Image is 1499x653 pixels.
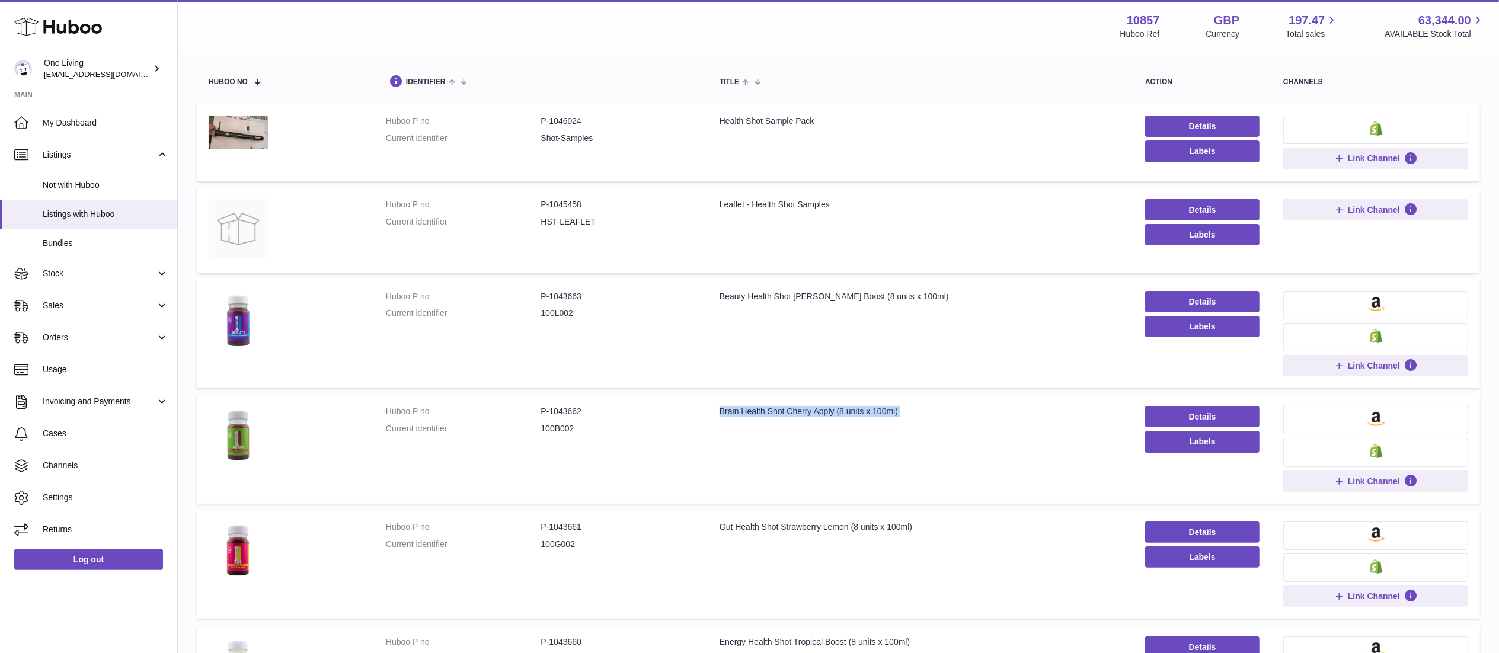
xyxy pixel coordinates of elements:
[386,406,541,417] dt: Huboo P no
[1145,199,1260,220] a: Details
[1283,78,1468,86] div: channels
[541,291,695,302] dd: P-1043663
[541,521,695,533] dd: P-1043661
[541,216,695,228] dd: HST-LEAFLET
[386,521,541,533] dt: Huboo P no
[209,521,268,581] img: Gut Health Shot Strawberry Lemon (8 units x 100ml)
[541,423,695,434] dd: 100B002
[406,78,446,86] span: identifier
[43,364,168,375] span: Usage
[720,521,1121,533] div: Gut Health Shot Strawberry Lemon (8 units x 100ml)
[1283,585,1468,607] button: Link Channel
[209,291,268,350] img: Beauty Health Shot Berry Boost (8 units x 100ml)
[541,308,695,319] dd: 100L002
[1283,470,1468,492] button: Link Channel
[1418,12,1471,28] span: 63,344.00
[43,209,168,220] span: Listings with Huboo
[43,396,156,407] span: Invoicing and Payments
[43,238,168,249] span: Bundles
[1286,28,1338,40] span: Total sales
[1348,591,1400,601] span: Link Channel
[1127,12,1160,28] strong: 10857
[43,492,168,503] span: Settings
[386,636,541,648] dt: Huboo P no
[386,216,541,228] dt: Current identifier
[43,428,168,439] span: Cases
[1120,28,1160,40] div: Huboo Ref
[386,291,541,302] dt: Huboo P no
[541,636,695,648] dd: P-1043660
[43,268,156,279] span: Stock
[541,116,695,127] dd: P-1046024
[386,423,541,434] dt: Current identifier
[541,199,695,210] dd: P-1045458
[386,116,541,127] dt: Huboo P no
[43,524,168,535] span: Returns
[1214,12,1239,28] strong: GBP
[1286,12,1338,40] a: 197.47 Total sales
[43,332,156,343] span: Orders
[1283,355,1468,376] button: Link Channel
[1370,329,1382,343] img: shopify-small.png
[209,116,268,149] img: Health Shot Sample Pack
[1145,431,1260,452] button: Labels
[44,57,151,80] div: One Living
[720,116,1121,127] div: Health Shot Sample Pack
[541,539,695,550] dd: 100G002
[720,199,1121,210] div: Leaflet - Health Shot Samples
[43,149,156,161] span: Listings
[1348,476,1400,486] span: Link Channel
[1370,559,1382,574] img: shopify-small.png
[209,78,248,86] span: Huboo no
[386,133,541,144] dt: Current identifier
[43,460,168,471] span: Channels
[1385,12,1485,40] a: 63,344.00 AVAILABLE Stock Total
[14,549,163,570] a: Log out
[720,406,1121,417] div: Brain Health Shot Cherry Apply (8 units x 100ml)
[1145,224,1260,245] button: Labels
[720,291,1121,302] div: Beauty Health Shot [PERSON_NAME] Boost (8 units x 100ml)
[1289,12,1325,28] span: 197.47
[1348,153,1400,164] span: Link Channel
[44,69,174,79] span: [EMAIL_ADDRESS][DOMAIN_NAME]
[1348,360,1400,371] span: Link Channel
[1145,78,1260,86] div: action
[1370,444,1382,458] img: shopify-small.png
[1367,412,1385,426] img: amazon-small.png
[386,308,541,319] dt: Current identifier
[1206,28,1240,40] div: Currency
[1145,291,1260,312] a: Details
[1370,121,1382,136] img: shopify-small.png
[1145,406,1260,427] a: Details
[1367,297,1385,311] img: amazon-small.png
[1367,527,1385,542] img: amazon-small.png
[43,180,168,191] span: Not with Huboo
[1145,316,1260,337] button: Labels
[386,199,541,210] dt: Huboo P no
[1145,521,1260,543] a: Details
[1348,204,1400,215] span: Link Channel
[720,78,739,86] span: title
[541,133,695,144] dd: Shot-Samples
[386,539,541,550] dt: Current identifier
[43,117,168,129] span: My Dashboard
[209,406,268,465] img: Brain Health Shot Cherry Apply (8 units x 100ml)
[14,60,32,78] img: internalAdmin-10857@internal.huboo.com
[43,300,156,311] span: Sales
[541,406,695,417] dd: P-1043662
[1145,140,1260,162] button: Labels
[720,636,1121,648] div: Energy Health Shot Tropical Boost (8 units x 100ml)
[209,199,268,258] img: Leaflet - Health Shot Samples
[1283,148,1468,169] button: Link Channel
[1283,199,1468,220] button: Link Channel
[1385,28,1485,40] span: AVAILABLE Stock Total
[1145,116,1260,137] a: Details
[1145,546,1260,568] button: Labels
